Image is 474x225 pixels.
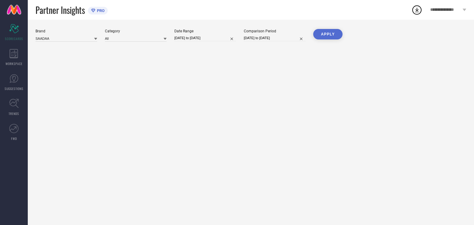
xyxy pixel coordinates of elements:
div: Category [105,29,167,33]
span: PRO [95,8,105,13]
span: WORKSPACE [6,61,23,66]
div: Date Range [174,29,236,33]
div: Comparison Period [244,29,306,33]
div: Open download list [411,4,422,15]
span: Partner Insights [35,4,85,16]
span: TRENDS [9,111,19,116]
span: FWD [11,136,17,141]
input: Select comparison period [244,35,306,41]
input: Select date range [174,35,236,41]
button: APPLY [313,29,343,39]
span: SCORECARDS [5,36,23,41]
span: SUGGESTIONS [5,86,23,91]
div: Brand [35,29,97,33]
